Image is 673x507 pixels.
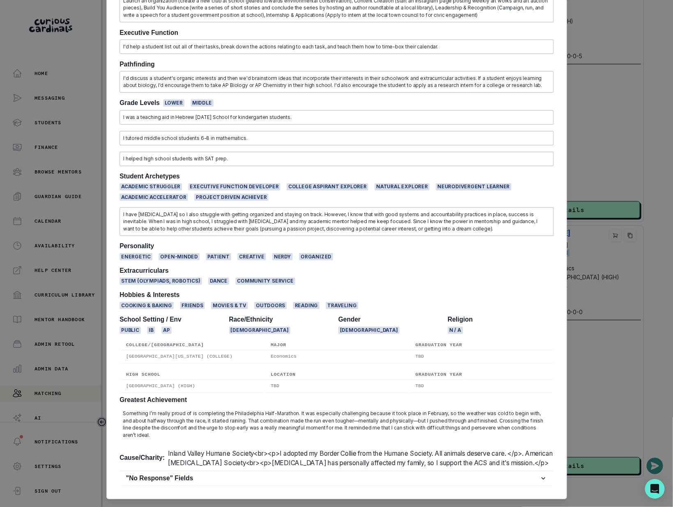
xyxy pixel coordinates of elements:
[436,183,511,190] span: Neurodivergent Learner
[147,327,155,334] span: IB
[119,183,182,190] span: Academic Struggler
[119,278,202,285] span: STEM (Olympiads, Robotics)
[645,479,665,499] div: Open Intercom Messenger
[211,302,248,309] span: Movies & TV
[448,315,554,323] h2: Religion
[119,454,165,462] h2: Cause/Charity:
[206,253,231,260] span: Patient
[119,291,554,299] h2: Hobbies & Interests
[264,350,409,363] td: Economics
[161,327,171,334] span: AP
[123,134,550,142] p: I tutored middle school students 6-8 in mathematics.
[180,302,204,309] span: Friends
[237,253,266,260] span: Creative
[409,379,554,393] td: TBD
[338,327,399,334] span: [DEMOGRAPHIC_DATA]
[409,370,554,379] th: Graduation Year
[299,253,333,260] span: Organized
[229,327,290,334] span: [DEMOGRAPHIC_DATA]
[163,99,184,107] span: Lower
[119,60,554,68] h2: Pathfinding
[338,315,444,323] h2: Gender
[119,315,226,323] h2: School Setting / Env
[119,267,554,274] h2: Extracurriculars
[158,253,199,260] span: Open-minded
[119,396,554,404] h2: Greatest Achievement
[272,253,293,260] span: Nerdy
[208,278,229,285] span: Dance
[374,183,429,190] span: Natural Explorer
[119,29,554,37] h2: Executive Function
[119,242,554,250] h2: Personality
[123,43,550,50] p: I'd help a student list out all of their tasks, break down the actions relating to each task, and...
[326,302,358,309] span: Traveling
[229,315,335,323] h2: Race/Ethnicity
[168,448,554,468] p: Inland Valley Humane Society<br><p>I adopted my Border Collie from the Humane Society. All animal...
[287,183,368,190] span: College Aspirant Explorer
[264,340,409,350] th: Major
[119,370,264,379] th: High School
[194,194,268,201] span: Project Driven Achiever
[126,475,539,482] h2: "No Response" Fields
[123,211,550,233] p: I have [MEDICAL_DATA] so I also struggle with getting organized and staying on track. However, I ...
[119,302,173,309] span: Cooking & Baking
[191,99,214,107] span: Middle
[119,471,554,485] button: "No Response" Fields
[123,114,550,121] p: I was a teaching aid in Hebrew [DATE] School for kindergarten students.
[119,350,264,363] td: [GEOGRAPHIC_DATA][US_STATE] (COLLEGE)
[123,410,551,438] p: Something I’m really proud of is completing the Philadelphia Half-Marathon. It was especially cha...
[123,75,550,89] p: I'd discuss a student's organic interests and then we'd brainstorm ideas that incorporate their i...
[119,194,188,201] span: Academic Accelerator
[119,327,141,334] span: Public
[264,379,409,393] td: TBD
[119,99,160,107] h2: Grade Levels
[119,253,152,260] span: Energetic
[119,340,264,350] th: College/[GEOGRAPHIC_DATA]
[119,172,554,180] h2: Student Archetypes
[293,302,319,309] span: Reading
[409,340,554,350] th: Graduation Year
[254,302,287,309] span: Outdoors
[409,350,554,363] td: TBD
[264,370,409,379] th: Location
[123,155,550,162] p: I helped high school students with SAT prep.
[188,183,280,190] span: Executive Function Developer
[119,379,264,393] td: [GEOGRAPHIC_DATA] (HIGH)
[235,278,295,285] span: Community service
[448,327,463,334] span: N / A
